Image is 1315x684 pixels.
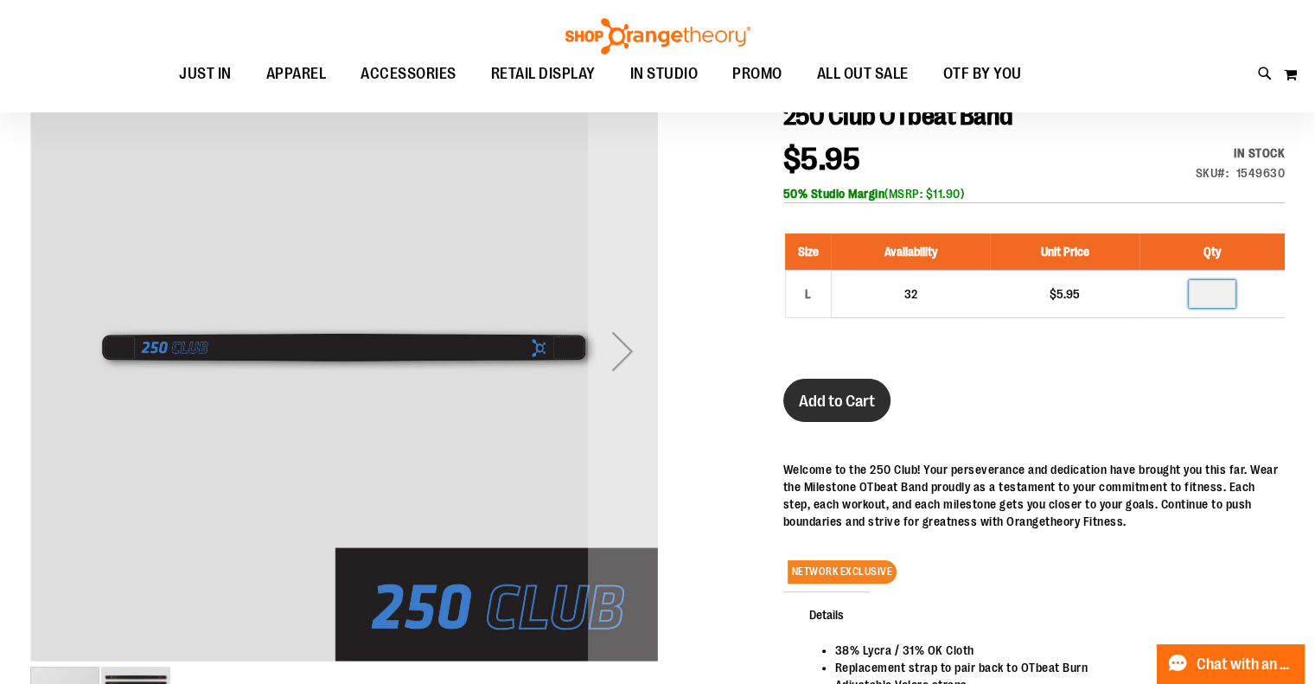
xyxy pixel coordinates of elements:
[1236,164,1286,182] div: 1549630
[588,38,657,665] div: Next
[943,54,1022,93] span: OTF BY YOU
[783,187,885,201] b: 50% Studio Margin
[783,185,1285,202] div: (MSRP: $11.90)
[783,101,1013,131] span: 250 Club OTbeat Band
[491,54,596,93] span: RETAIL DISPLAY
[563,18,753,54] img: Shop Orangetheory
[30,38,657,665] div: Main of 250 Club OTBeat Band
[732,54,782,93] span: PROMO
[835,642,1267,659] li: 38% Lycra / 31% OK Cloth
[788,560,897,584] span: NETWORK EXCLUSIVE
[904,287,917,301] span: 32
[1196,144,1286,162] div: Availability
[817,54,909,93] span: ALL OUT SALE
[831,233,990,271] th: Availability
[783,591,870,636] span: Details
[783,142,861,177] span: $5.95
[361,54,456,93] span: ACCESSORIES
[999,285,1131,303] div: $5.95
[1196,144,1286,162] div: In stock
[799,392,875,411] span: Add to Cart
[1139,233,1285,271] th: Qty
[835,659,1267,676] li: Replacement strap to pair back to OTbeat Burn
[266,54,327,93] span: APPAREL
[1197,656,1294,673] span: Chat with an Expert
[630,54,699,93] span: IN STUDIO
[1196,166,1229,180] strong: SKU
[783,461,1285,530] div: Welcome to the 250 Club! Your perseverance and dedication have brought you this far. Wear the Mil...
[783,379,890,422] button: Add to Cart
[1157,644,1305,684] button: Chat with an Expert
[179,54,232,93] span: JUST IN
[990,233,1139,271] th: Unit Price
[785,233,831,271] th: Size
[795,281,821,307] div: L
[30,35,657,662] img: Main of 250 Club OTBeat Band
